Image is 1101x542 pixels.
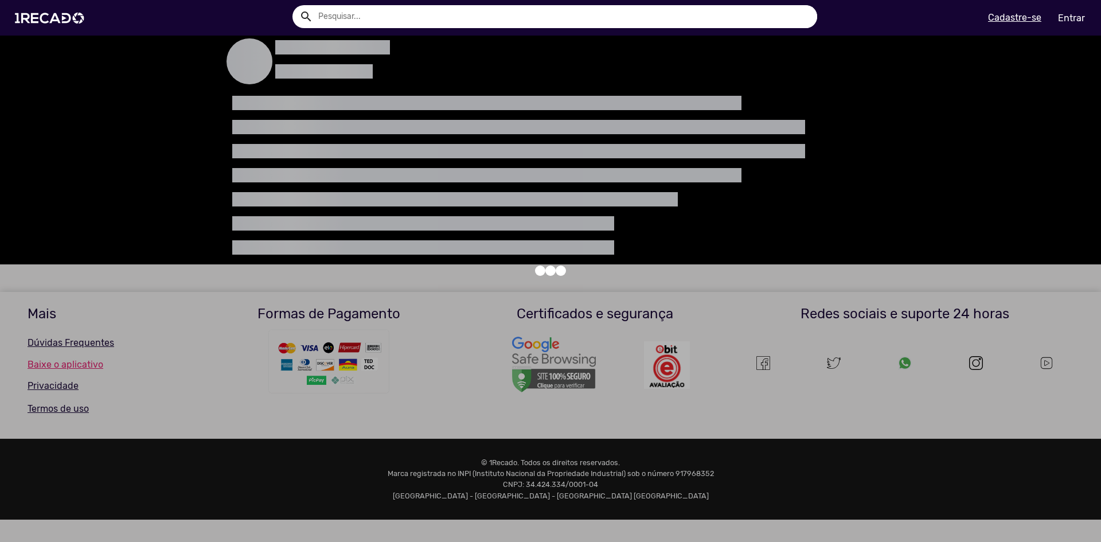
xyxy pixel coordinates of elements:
input: Pesquisar... [310,5,817,28]
mat-icon: Example home icon [299,10,313,24]
u: Cadastre-se [988,12,1041,23]
button: Example home icon [295,6,315,26]
a: Entrar [1051,8,1092,28]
